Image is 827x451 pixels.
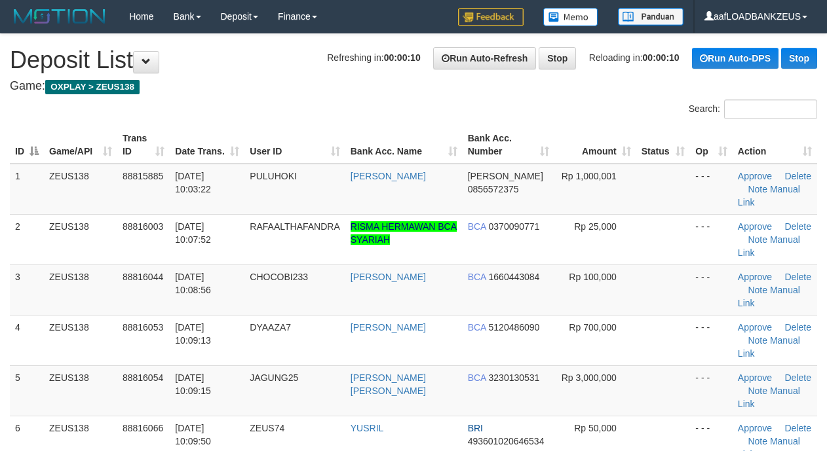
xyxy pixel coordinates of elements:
[748,234,767,245] a: Note
[250,171,297,181] span: PULUHOKI
[784,221,811,232] a: Delete
[10,7,109,26] img: MOTION_logo.png
[748,335,767,346] a: Note
[784,272,811,282] a: Delete
[433,47,536,69] a: Run Auto-Refresh
[250,322,291,333] span: DYAAZA7
[44,315,117,365] td: ZEUS138
[123,171,163,181] span: 88815885
[784,372,811,383] a: Delete
[643,52,680,63] strong: 00:00:10
[574,221,617,232] span: Rp 25,000
[175,272,211,295] span: [DATE] 10:08:56
[458,8,524,26] img: Feedback.jpg
[738,423,772,433] a: Approve
[468,372,486,383] span: BCA
[175,221,211,245] span: [DATE] 10:07:52
[10,315,44,365] td: 4
[351,372,426,396] a: [PERSON_NAME] [PERSON_NAME]
[738,234,800,258] a: Manual Link
[554,126,636,164] th: Amount: activate to sort column ascending
[351,272,426,282] a: [PERSON_NAME]
[351,322,426,333] a: [PERSON_NAME]
[123,272,163,282] span: 88816044
[784,322,811,333] a: Delete
[738,221,772,232] a: Approve
[351,171,426,181] a: [PERSON_NAME]
[10,47,817,73] h1: Deposit List
[10,264,44,315] td: 3
[569,322,616,333] span: Rp 700,000
[175,322,211,346] span: [DATE] 10:09:13
[468,171,543,181] span: [PERSON_NAME]
[738,171,772,181] a: Approve
[690,126,733,164] th: Op: activate to sort column ascending
[10,365,44,416] td: 5
[489,372,540,383] span: Copy 3230130531 to clipboard
[690,315,733,365] td: - - -
[123,423,163,433] span: 88816066
[562,372,617,383] span: Rp 3,000,000
[244,126,345,164] th: User ID: activate to sort column ascending
[468,221,486,232] span: BCA
[748,184,767,194] a: Note
[738,285,800,308] a: Manual Link
[589,52,680,63] span: Reloading in:
[738,372,772,383] a: Approve
[738,184,800,207] a: Manual Link
[44,264,117,315] td: ZEUS138
[463,126,554,164] th: Bank Acc. Number: activate to sort column ascending
[636,126,691,164] th: Status: activate to sort column ascending
[44,365,117,416] td: ZEUS138
[748,285,767,295] a: Note
[468,423,483,433] span: BRI
[690,264,733,315] td: - - -
[618,8,683,26] img: panduan.png
[327,52,420,63] span: Refreshing in:
[250,221,339,232] span: RAFAALTHAFANDRA
[562,171,617,181] span: Rp 1,000,001
[250,423,284,433] span: ZEUS74
[468,436,545,446] span: Copy 493601020646534 to clipboard
[489,272,540,282] span: Copy 1660443084 to clipboard
[468,272,486,282] span: BCA
[175,171,211,194] span: [DATE] 10:03:22
[738,272,772,282] a: Approve
[44,214,117,264] td: ZEUS138
[10,214,44,264] td: 2
[781,48,817,69] a: Stop
[170,126,244,164] th: Date Trans.: activate to sort column ascending
[10,164,44,215] td: 1
[44,126,117,164] th: Game/API: activate to sort column ascending
[690,164,733,215] td: - - -
[738,386,800,409] a: Manual Link
[733,126,817,164] th: Action: activate to sort column ascending
[468,322,486,333] span: BCA
[250,272,308,282] span: CHOCOBI233
[175,423,211,446] span: [DATE] 10:09:50
[489,221,540,232] span: Copy 0370090771 to clipboard
[738,322,772,333] a: Approve
[123,221,163,232] span: 88816003
[351,221,457,245] a: RISMA HERMAWAN BCA SYARIAH
[784,423,811,433] a: Delete
[748,436,767,446] a: Note
[489,322,540,333] span: Copy 5120486090 to clipboard
[345,126,463,164] th: Bank Acc. Name: activate to sort column ascending
[539,47,576,69] a: Stop
[692,48,779,69] a: Run Auto-DPS
[569,272,616,282] span: Rp 100,000
[784,171,811,181] a: Delete
[10,126,44,164] th: ID: activate to sort column descending
[123,322,163,333] span: 88816053
[748,386,767,396] a: Note
[351,423,384,433] a: YUSRIL
[543,8,598,26] img: Button%20Memo.svg
[690,365,733,416] td: - - -
[123,372,163,383] span: 88816054
[45,80,140,94] span: OXPLAY > ZEUS138
[44,164,117,215] td: ZEUS138
[175,372,211,396] span: [DATE] 10:09:15
[250,372,298,383] span: JAGUNG25
[738,335,800,359] a: Manual Link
